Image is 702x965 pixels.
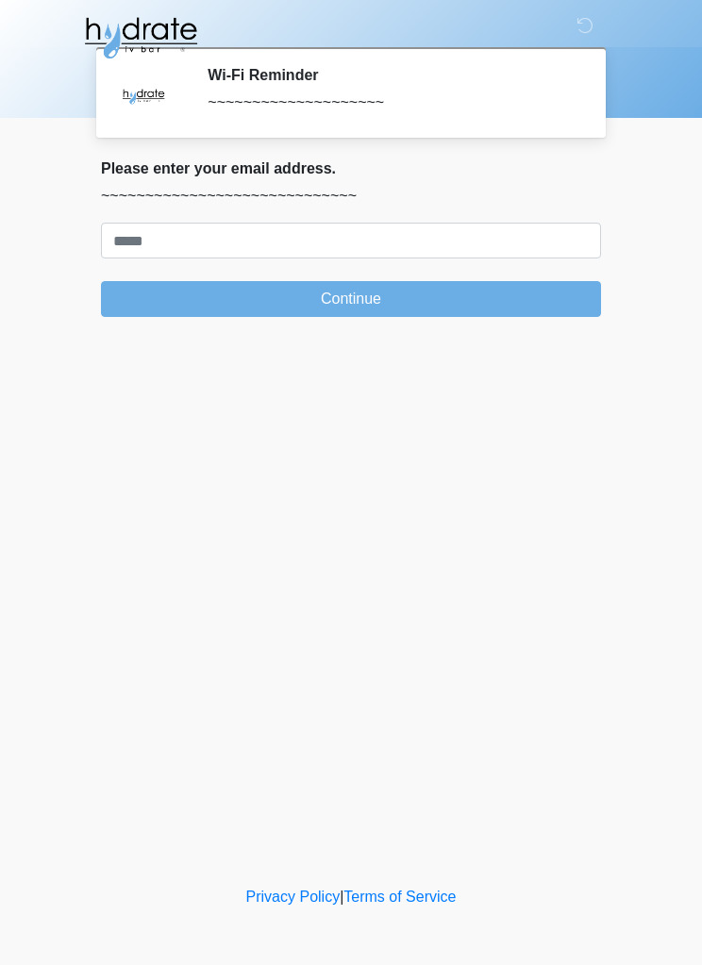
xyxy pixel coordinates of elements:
[101,281,601,317] button: Continue
[115,66,172,123] img: Agent Avatar
[246,889,341,905] a: Privacy Policy
[82,14,199,61] img: Hydrate IV Bar - Glendale Logo
[101,185,601,208] p: ~~~~~~~~~~~~~~~~~~~~~~~~~~~~~
[208,92,573,114] div: ~~~~~~~~~~~~~~~~~~~~
[343,889,456,905] a: Terms of Service
[101,159,601,177] h2: Please enter your email address.
[340,889,343,905] a: |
